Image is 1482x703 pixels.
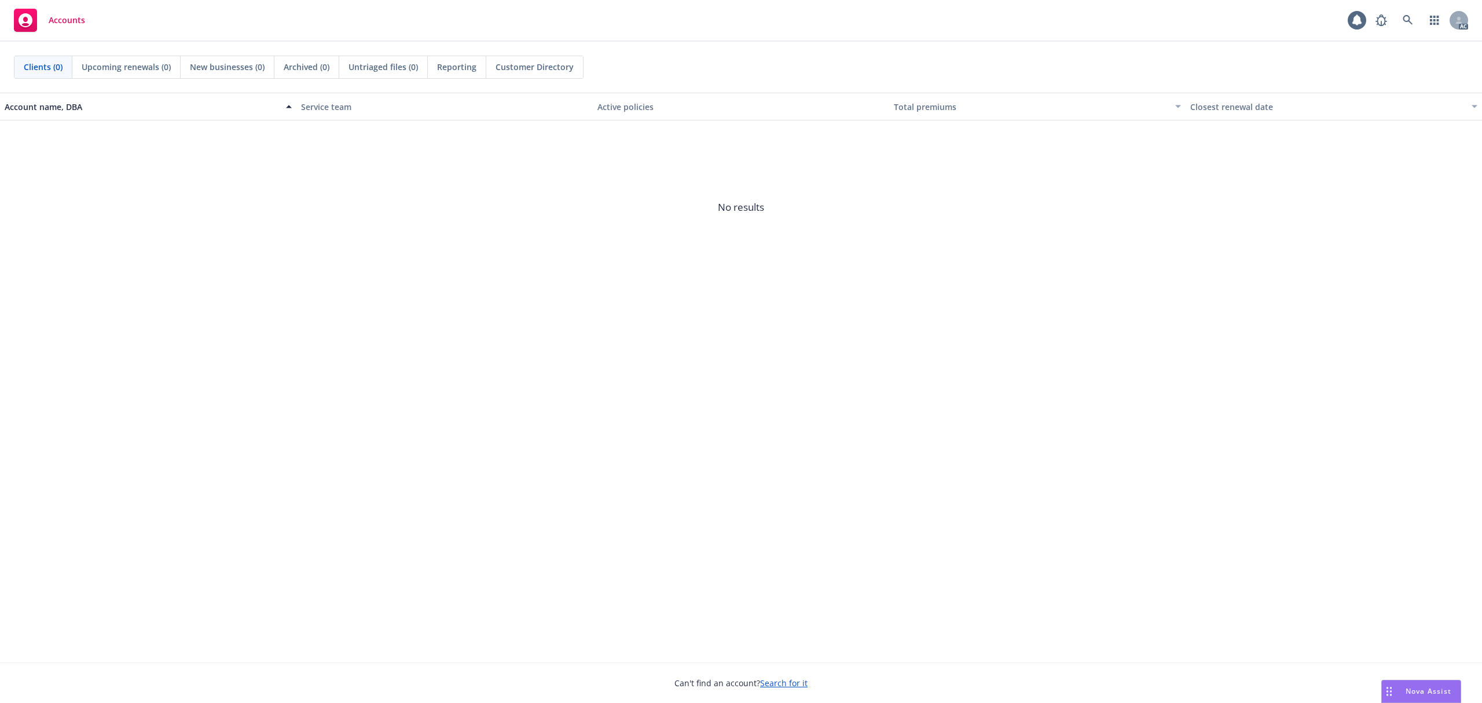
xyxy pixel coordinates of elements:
button: Total premiums [889,93,1186,120]
button: Active policies [593,93,889,120]
span: New businesses (0) [190,61,265,73]
button: Service team [296,93,593,120]
div: Total premiums [894,101,1168,113]
div: Drag to move [1382,680,1396,702]
button: Nova Assist [1381,680,1461,703]
div: Active policies [597,101,885,113]
a: Switch app [1423,9,1446,32]
button: Closest renewal date [1186,93,1482,120]
span: Reporting [437,61,476,73]
span: Can't find an account? [674,677,808,689]
span: Accounts [49,16,85,25]
div: Account name, DBA [5,101,279,113]
a: Search [1396,9,1419,32]
span: Upcoming renewals (0) [82,61,171,73]
div: Closest renewal date [1190,101,1465,113]
span: Clients (0) [24,61,63,73]
a: Search for it [760,678,808,689]
a: Accounts [9,4,90,36]
span: Customer Directory [496,61,574,73]
span: Archived (0) [284,61,329,73]
span: Untriaged files (0) [349,61,418,73]
a: Report a Bug [1370,9,1393,32]
span: Nova Assist [1406,686,1451,696]
div: Service team [301,101,588,113]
